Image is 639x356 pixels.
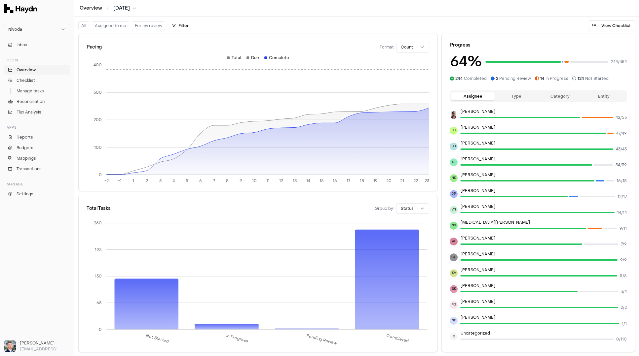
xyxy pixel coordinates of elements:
span: 12 / 17 [618,194,627,199]
a: Overview [80,5,102,12]
p: [PERSON_NAME] [460,283,627,288]
span: 244 / 384 [611,59,627,64]
span: Settings [17,191,33,197]
a: Checklist [4,76,70,85]
tspan: 11 [266,178,270,183]
span: 42 / 53 [616,115,627,120]
p: [MEDICAL_DATA][PERSON_NAME] [460,220,627,225]
h3: [PERSON_NAME] [20,340,70,346]
tspan: 0 [99,172,102,178]
tspan: 15 [319,178,324,183]
div: Due [246,55,259,60]
tspan: 8 [226,178,229,183]
span: Checklist [17,78,35,83]
tspan: -2 [104,178,109,183]
span: Pending Review [496,76,531,81]
p: [PERSON_NAME] [460,188,627,193]
span: Manage tasks [17,88,44,94]
p: [PERSON_NAME] [460,125,627,130]
tspan: 22 [413,178,418,183]
tspan: Completed [386,333,410,344]
a: Budgets [4,143,70,152]
span: 9 / 11 [620,226,627,231]
span: / [105,5,110,11]
img: Haydn Logo [4,4,37,13]
a: Overview [4,65,70,75]
a: Reports [4,133,70,142]
img: Ole Heine [4,340,16,352]
p: [PERSON_NAME] [460,156,627,162]
tspan: 200 [94,117,102,123]
div: Total [227,55,241,60]
button: View Checklist [588,20,635,31]
span: Completed [455,76,486,81]
a: Reconciliation [4,97,70,106]
tspan: 9 [240,178,242,183]
span: 5 / 5 [620,273,627,278]
p: [PERSON_NAME] [460,299,627,304]
tspan: 17 [347,178,350,183]
span: JS [450,127,458,135]
p: [PERSON_NAME] [460,315,627,320]
span: KV [450,269,458,277]
span: 7 / 9 [621,242,627,247]
tspan: 2 [146,178,148,183]
span: Transactions [17,166,42,172]
tspan: 4 [172,178,175,183]
span: 244 [455,76,463,81]
span: Mappings [17,155,36,161]
tspan: 5 [186,178,188,183]
span: 0 / 110 [616,337,627,342]
span: 1 / 1 [622,321,627,326]
span: PG [450,301,458,309]
nav: breadcrumb [80,5,136,12]
tspan: 16 [333,178,337,183]
tspan: 18 [360,178,364,183]
span: Reports [17,134,33,140]
button: Filter [168,20,193,31]
div: Progress [450,42,627,49]
tspan: Pending Review [306,333,338,346]
span: Group by: [374,206,394,211]
span: Flux Analysis [17,109,41,115]
tspan: 23 [425,178,429,183]
span: AF [450,238,458,245]
span: 47 / 49 [616,131,627,136]
tspan: 13 [293,178,297,183]
span: Format [379,45,394,50]
span: 2 [496,76,498,81]
tspan: 1 [132,178,134,183]
span: 9 / 9 [620,257,627,263]
span: GG [450,253,458,261]
p: [PERSON_NAME] [460,172,627,178]
div: Total Tasks [87,205,110,212]
a: Transactions [4,164,70,174]
p: [PERSON_NAME] [460,236,627,241]
span: ND [450,317,458,325]
tspan: 195 [95,247,102,252]
span: KT [450,158,458,166]
button: Type [495,92,538,100]
a: Settings [4,189,70,199]
p: [PERSON_NAME] [460,109,627,114]
tspan: 20 [386,178,392,183]
tspan: 100 [94,145,102,150]
span: [DATE] [113,5,130,12]
p: [PERSON_NAME] [460,267,627,273]
span: Inbox [17,42,27,48]
button: [DATE] [113,5,136,12]
button: Assigned to me [92,21,129,30]
tspan: 400 [94,62,102,68]
span: In Progress [540,76,568,81]
span: NK [450,174,458,182]
button: Nivoda [4,24,70,35]
div: Close [4,55,70,65]
button: All [78,21,89,30]
tspan: 21 [400,178,404,183]
span: Nivoda [8,27,22,32]
span: 124 [577,76,584,81]
tspan: 260 [94,220,102,226]
tspan: 7 [213,178,215,183]
span: 14 [540,76,544,81]
span: SK [450,285,458,293]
